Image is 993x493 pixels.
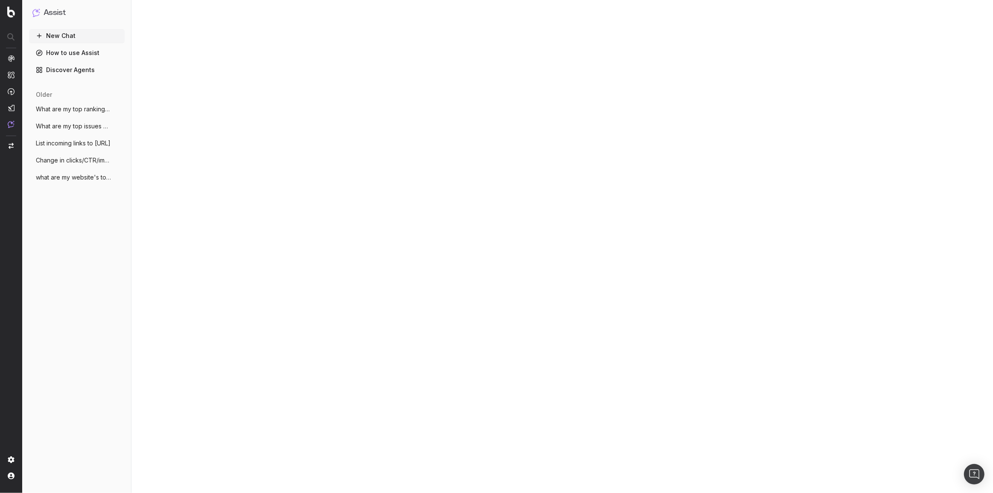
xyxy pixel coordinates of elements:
[36,156,111,165] span: Change in clicks/CTR/impressions over la
[8,473,15,479] img: My account
[36,105,111,113] span: What are my top ranking pages?
[29,136,125,150] button: List incoming links to [URL]
[36,90,52,99] span: older
[8,55,15,62] img: Analytics
[32,9,40,17] img: Assist
[8,121,15,128] img: Assist
[8,88,15,95] img: Activation
[29,171,125,184] button: what are my website's top technical issu
[8,104,15,111] img: Studio
[8,71,15,78] img: Intelligence
[7,6,15,17] img: Botify logo
[29,119,125,133] button: What are my top issues concerning "itemR
[29,63,125,77] a: Discover Agents
[9,143,14,149] img: Switch project
[29,102,125,116] button: What are my top ranking pages?
[29,29,125,43] button: New Chat
[44,7,66,19] h1: Assist
[32,7,121,19] button: Assist
[36,122,111,130] span: What are my top issues concerning "itemR
[36,173,111,182] span: what are my website's top technical issu
[964,464,984,484] div: Open Intercom Messenger
[29,46,125,60] a: How to use Assist
[36,139,111,148] span: List incoming links to [URL]
[8,456,15,463] img: Setting
[29,154,125,167] button: Change in clicks/CTR/impressions over la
